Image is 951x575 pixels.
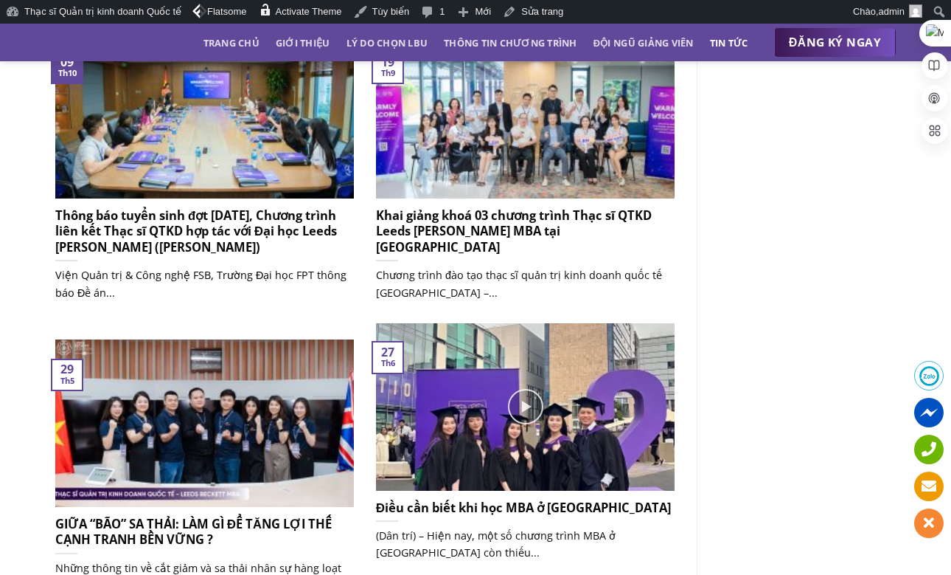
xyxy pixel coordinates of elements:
[774,28,896,58] a: ĐĂNG KÝ NGAY
[55,207,354,255] h5: Thông báo tuyển sinh đợt [DATE], Chương trình liên kết Thạc sĩ QTKD hợp tác với Đại học Leeds [PE...
[376,500,675,516] h5: Điều cần biết khi học MBA ở [GEOGRAPHIC_DATA]
[376,31,675,317] a: Khai giảng khoá 03 chương trình Thạc sĩ QTKD Leeds [PERSON_NAME] MBA tại [GEOGRAPHIC_DATA] Chương...
[55,266,354,300] p: Viện Quản trị & Công nghệ FSB, Trường Đại học FPT thông báo Đề án...
[789,33,881,52] span: ĐĂNG KÝ NGAY
[593,30,694,56] a: Đội ngũ giảng viên
[55,516,354,548] h5: GIỮA “BÃO” SA THẢI: LÀM GÌ ĐỂ TĂNG LỢI THẾ CẠNH TRANH BỀN VỮNG ?
[55,31,354,317] a: Thông báo tuyển sinh đợt [DATE], Chương trình liên kết Thạc sĩ QTKD hợp tác với Đại học Leeds [PE...
[710,30,748,56] a: Tin tức
[879,6,905,17] span: admin
[203,30,259,56] a: Trang chủ
[376,266,675,300] p: Chương trình đào tạo thạc sĩ quản trị kinh doanh quốc tế [GEOGRAPHIC_DATA] –...
[346,30,428,56] a: Lý do chọn LBU
[444,30,577,56] a: Thông tin chương trình
[376,527,675,561] p: (Dân trí) – Hiện nay, một số chương trình MBA ở [GEOGRAPHIC_DATA] còn thiếu...
[276,30,330,56] a: Giới thiệu
[376,207,675,255] h5: Khai giảng khoá 03 chương trình Thạc sĩ QTKD Leeds [PERSON_NAME] MBA tại [GEOGRAPHIC_DATA]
